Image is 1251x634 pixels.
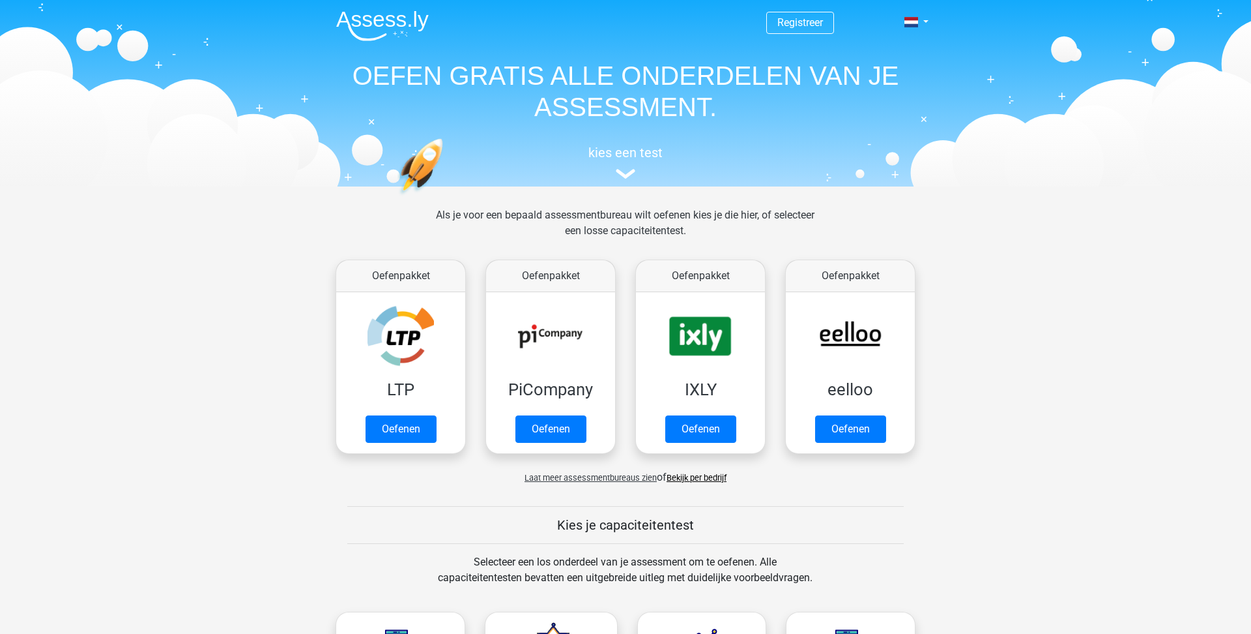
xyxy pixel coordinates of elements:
div: Als je voor een bepaald assessmentbureau wilt oefenen kies je die hier, of selecteer een losse ca... [425,207,825,254]
a: Oefenen [815,415,886,443]
img: oefenen [397,138,493,256]
h5: kies een test [326,145,925,160]
a: kies een test [326,145,925,179]
a: Oefenen [515,415,586,443]
a: Oefenen [366,415,437,443]
a: Registreer [777,16,823,29]
a: Bekijk per bedrijf [667,473,726,483]
img: Assessly [336,10,429,41]
h1: OEFEN GRATIS ALLE ONDERDELEN VAN JE ASSESSMENT. [326,60,925,123]
img: assessment [616,169,635,179]
a: Oefenen [665,415,736,443]
h5: Kies je capaciteitentest [347,517,904,533]
div: Selecteer een los onderdeel van je assessment om te oefenen. Alle capaciteitentesten bevatten een... [425,554,825,601]
div: of [326,459,925,485]
span: Laat meer assessmentbureaus zien [525,473,657,483]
